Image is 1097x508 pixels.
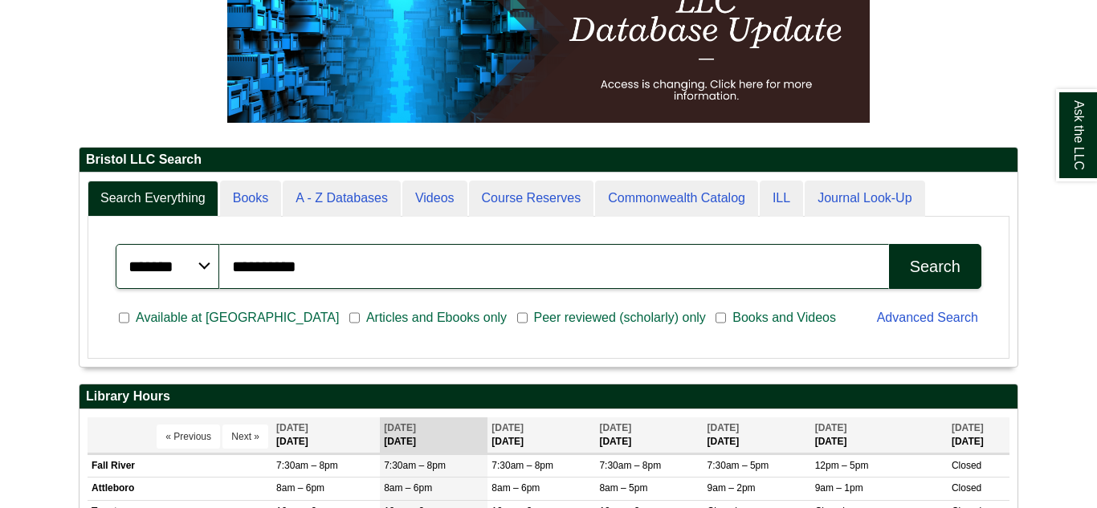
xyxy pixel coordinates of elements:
[599,482,647,494] span: 8am – 5pm
[276,460,338,471] span: 7:30am – 8pm
[599,422,631,433] span: [DATE]
[402,181,467,217] a: Videos
[80,384,1017,409] h2: Library Hours
[948,417,1009,453] th: [DATE]
[708,482,756,494] span: 9am – 2pm
[491,422,524,433] span: [DATE]
[815,460,869,471] span: 12pm – 5pm
[517,311,528,325] input: Peer reviewed (scholarly) only
[528,308,712,327] span: Peer reviewed (scholarly) only
[384,422,416,433] span: [DATE]
[283,181,401,217] a: A - Z Databases
[80,148,1017,173] h2: Bristol LLC Search
[487,417,595,453] th: [DATE]
[708,422,740,433] span: [DATE]
[157,425,220,449] button: « Previous
[349,311,360,325] input: Articles and Ebooks only
[811,417,948,453] th: [DATE]
[599,460,661,471] span: 7:30am – 8pm
[129,308,345,327] span: Available at [GEOGRAPHIC_DATA]
[384,482,432,494] span: 8am – 6pm
[760,181,803,217] a: ILL
[276,482,324,494] span: 8am – 6pm
[220,181,281,217] a: Books
[384,460,446,471] span: 7:30am – 8pm
[380,417,487,453] th: [DATE]
[815,482,863,494] span: 9am – 1pm
[703,417,811,453] th: [DATE]
[88,181,218,217] a: Search Everything
[491,482,540,494] span: 8am – 6pm
[469,181,594,217] a: Course Reserves
[952,422,984,433] span: [DATE]
[910,258,960,276] div: Search
[595,417,703,453] th: [DATE]
[716,311,726,325] input: Books and Videos
[222,425,268,449] button: Next »
[272,417,380,453] th: [DATE]
[815,422,847,433] span: [DATE]
[88,455,272,478] td: Fall River
[360,308,513,327] span: Articles and Ebooks only
[88,478,272,500] td: Attleboro
[726,308,842,327] span: Books and Videos
[708,460,769,471] span: 7:30am – 5pm
[276,422,308,433] span: [DATE]
[889,244,981,289] button: Search
[491,460,553,471] span: 7:30am – 8pm
[952,482,981,494] span: Closed
[595,181,758,217] a: Commonwealth Catalog
[119,311,129,325] input: Available at [GEOGRAPHIC_DATA]
[877,311,978,324] a: Advanced Search
[952,460,981,471] span: Closed
[805,181,924,217] a: Journal Look-Up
